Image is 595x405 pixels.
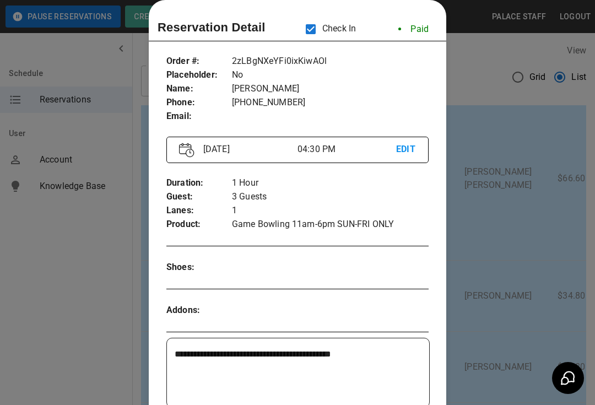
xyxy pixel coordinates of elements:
[166,176,232,190] p: Duration :
[390,18,437,40] li: Paid
[199,143,297,156] p: [DATE]
[166,110,232,123] p: Email :
[166,55,232,68] p: Order # :
[297,143,396,156] p: 04:30 PM
[232,96,429,110] p: [PHONE_NUMBER]
[232,204,429,218] p: 1
[166,96,232,110] p: Phone :
[166,68,232,82] p: Placeholder :
[166,304,232,317] p: Addons :
[299,18,356,41] p: Check In
[179,143,194,158] img: Vector
[166,204,232,218] p: Lanes :
[232,218,429,231] p: Game Bowling 11am-6pm SUN-FRI ONLY
[158,18,266,36] p: Reservation Detail
[166,82,232,96] p: Name :
[232,176,429,190] p: 1 Hour
[232,55,429,68] p: 2zLBgNXeYFi0ixKiwAOl
[166,261,232,274] p: Shoes :
[232,68,429,82] p: No
[166,190,232,204] p: Guest :
[232,190,429,204] p: 3 Guests
[232,82,429,96] p: [PERSON_NAME]
[396,143,416,156] p: EDIT
[166,218,232,231] p: Product :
